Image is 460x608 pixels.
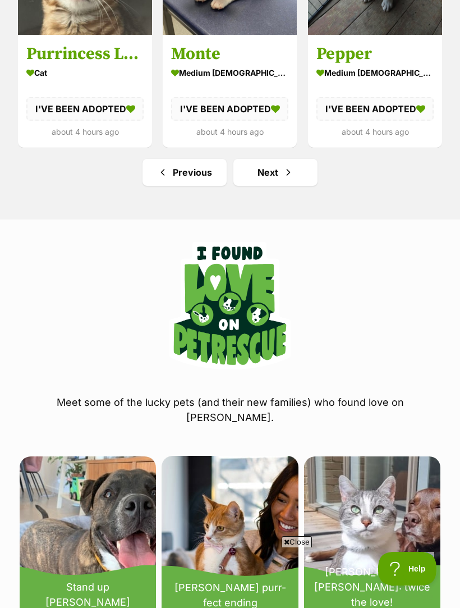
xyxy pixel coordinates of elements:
[233,159,318,186] a: Next page
[282,536,312,547] span: Close
[18,35,152,148] a: Purrincess Leia Cat I'VE BEEN ADOPTED about 4 hours ago favourite
[378,552,438,586] iframe: Help Scout Beacon - Open
[26,552,434,602] iframe: Advertisement
[26,43,144,65] h3: Purrincess Leia
[26,97,144,121] div: I'VE BEEN ADOPTED
[171,97,288,121] div: I'VE BEEN ADOPTED
[26,124,144,139] div: about 4 hours ago
[316,43,434,65] h3: Pepper
[17,159,443,186] nav: Pagination
[316,97,434,121] div: I'VE BEEN ADOPTED
[308,35,442,148] a: Pepper medium [DEMOGRAPHIC_DATA] Dog I'VE BEEN ADOPTED about 4 hours ago favourite
[171,124,288,139] div: about 4 hours ago
[316,65,434,81] div: medium [DEMOGRAPHIC_DATA] Dog
[26,65,144,81] div: Cat
[171,65,288,81] div: medium [DEMOGRAPHIC_DATA] Dog
[171,43,288,65] h3: Monte
[142,159,227,186] a: Previous page
[169,242,291,369] img: Found love on PetRescue
[316,124,434,139] div: about 4 hours ago
[17,395,443,425] p: Meet some of the lucky pets (and their new families) who found love on [PERSON_NAME].
[163,35,297,148] a: Monte medium [DEMOGRAPHIC_DATA] Dog I'VE BEEN ADOPTED about 4 hours ago favourite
